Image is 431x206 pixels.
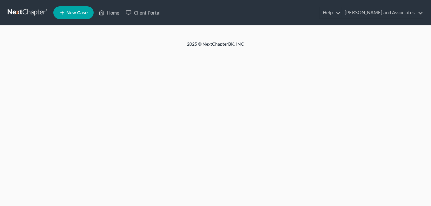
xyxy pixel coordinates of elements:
[341,7,423,18] a: [PERSON_NAME] and Associates
[123,7,164,18] a: Client Portal
[53,6,94,19] new-legal-case-button: New Case
[320,7,341,18] a: Help
[96,7,123,18] a: Home
[35,41,396,52] div: 2025 © NextChapterBK, INC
